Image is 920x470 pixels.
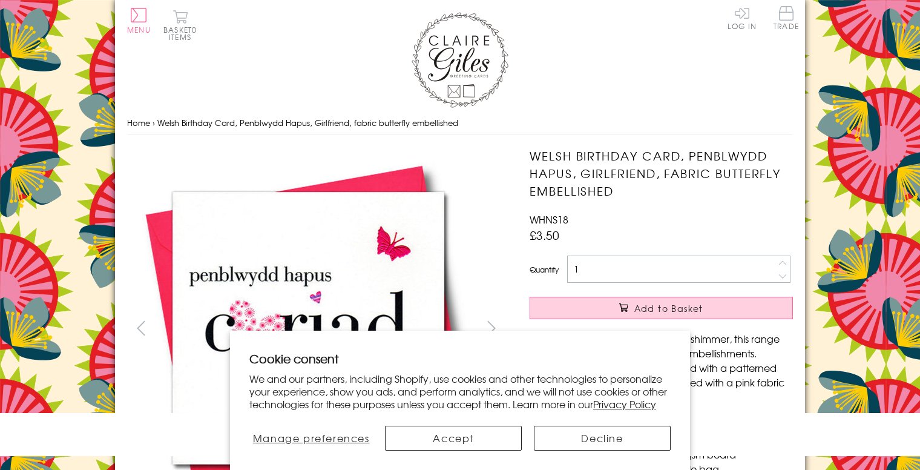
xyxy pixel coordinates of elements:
[127,24,151,35] span: Menu
[163,10,197,41] button: Basket0 items
[253,431,370,445] span: Manage preferences
[728,6,757,30] a: Log In
[249,372,671,410] p: We and our partners, including Shopify, use cookies and other technologies to personalize your ex...
[634,302,703,314] span: Add to Basket
[593,397,656,411] a: Privacy Policy
[534,426,671,451] button: Decline
[774,6,799,32] a: Trade
[478,314,505,342] button: next
[127,8,151,33] button: Menu
[127,117,150,128] a: Home
[157,117,458,128] span: Welsh Birthday Card, Penblwydd Hapus, Girlfriend, fabric butterfly embellished
[530,212,568,227] span: WHNS18
[249,426,373,451] button: Manage preferences
[530,264,559,275] label: Quantity
[249,350,671,367] h2: Cookie consent
[530,227,559,243] span: £3.50
[385,426,522,451] button: Accept
[530,147,793,199] h1: Welsh Birthday Card, Penblwydd Hapus, Girlfriend, fabric butterfly embellished
[169,24,197,42] span: 0 items
[530,297,793,319] button: Add to Basket
[153,117,155,128] span: ›
[127,111,793,136] nav: breadcrumbs
[774,6,799,30] span: Trade
[127,314,154,342] button: prev
[412,12,508,108] img: Claire Giles Greetings Cards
